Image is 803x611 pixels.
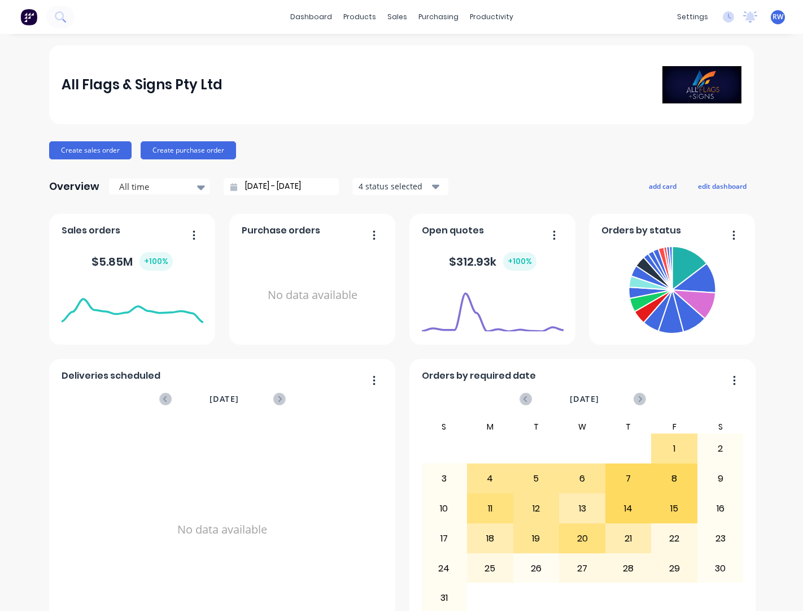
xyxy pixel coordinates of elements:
[606,465,651,493] div: 7
[422,465,467,493] div: 3
[514,525,559,553] div: 19
[49,175,99,198] div: Overview
[606,525,651,553] div: 21
[698,525,743,553] div: 23
[449,252,536,271] div: $ 312.93k
[49,141,132,159] button: Create sales order
[514,465,559,493] div: 5
[606,495,651,523] div: 14
[338,8,382,25] div: products
[691,179,754,193] button: edit dashboard
[513,420,560,434] div: T
[422,554,467,583] div: 24
[421,420,468,434] div: S
[468,465,513,493] div: 4
[641,179,684,193] button: add card
[652,525,697,553] div: 22
[671,8,714,25] div: settings
[422,495,467,523] div: 10
[514,554,559,583] div: 26
[467,420,513,434] div: M
[91,252,173,271] div: $ 5.85M
[422,525,467,553] div: 17
[62,73,222,96] div: All Flags & Signs Pty Ltd
[422,224,484,237] span: Open quotes
[62,224,120,237] span: Sales orders
[503,252,536,271] div: + 100 %
[359,180,430,192] div: 4 status selected
[662,66,741,103] img: All Flags & Signs Pty Ltd
[514,495,559,523] div: 12
[560,465,605,493] div: 6
[605,420,652,434] div: T
[651,420,697,434] div: F
[560,525,605,553] div: 20
[698,435,743,463] div: 2
[560,495,605,523] div: 13
[139,252,173,271] div: + 100 %
[601,224,681,237] span: Orders by status
[697,420,744,434] div: S
[698,465,743,493] div: 9
[560,554,605,583] div: 27
[242,224,320,237] span: Purchase orders
[698,554,743,583] div: 30
[464,8,519,25] div: productivity
[242,242,383,349] div: No data available
[559,420,605,434] div: W
[606,554,651,583] div: 28
[352,178,448,195] button: 4 status selected
[468,525,513,553] div: 18
[652,465,697,493] div: 8
[20,8,37,25] img: Factory
[652,495,697,523] div: 15
[468,554,513,583] div: 25
[422,369,536,383] span: Orders by required date
[413,8,464,25] div: purchasing
[652,554,697,583] div: 29
[468,495,513,523] div: 11
[382,8,413,25] div: sales
[698,495,743,523] div: 16
[210,393,239,405] span: [DATE]
[62,369,160,383] span: Deliveries scheduled
[773,12,783,22] span: RW
[652,435,697,463] div: 1
[141,141,236,159] button: Create purchase order
[285,8,338,25] a: dashboard
[570,393,599,405] span: [DATE]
